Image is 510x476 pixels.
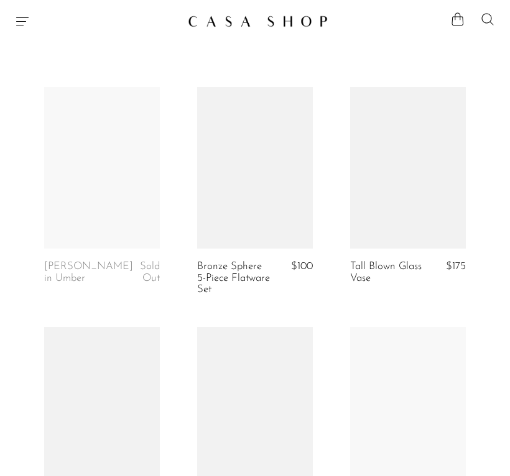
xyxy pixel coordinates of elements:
[44,261,133,284] a: [PERSON_NAME] in Umber
[15,14,30,29] button: Menu
[446,261,466,272] span: $175
[197,261,271,295] a: Bronze Sphere 5-Piece Flatware Set
[350,261,424,284] a: Tall Blown Glass Vase
[291,261,313,272] span: $100
[140,261,160,283] span: Sold Out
